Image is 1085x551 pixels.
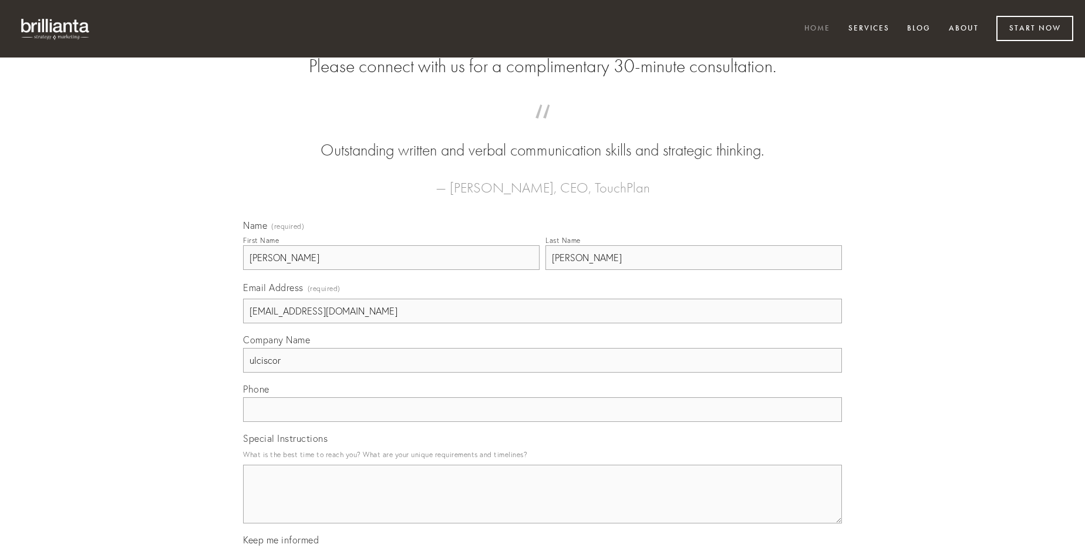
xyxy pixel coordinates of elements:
[12,12,100,46] img: brillianta - research, strategy, marketing
[243,534,319,546] span: Keep me informed
[243,334,310,346] span: Company Name
[797,19,838,39] a: Home
[262,116,823,139] span: “
[262,162,823,200] figcaption: — [PERSON_NAME], CEO, TouchPlan
[243,236,279,245] div: First Name
[841,19,897,39] a: Services
[243,219,267,231] span: Name
[243,282,304,293] span: Email Address
[243,55,842,77] h2: Please connect with us for a complimentary 30-minute consultation.
[262,116,823,162] blockquote: Outstanding written and verbal communication skills and strategic thinking.
[243,383,269,395] span: Phone
[899,19,938,39] a: Blog
[243,432,328,444] span: Special Instructions
[271,223,304,230] span: (required)
[243,447,842,462] p: What is the best time to reach you? What are your unique requirements and timelines?
[308,280,341,296] span: (required)
[996,16,1073,41] a: Start Now
[941,19,986,39] a: About
[545,236,581,245] div: Last Name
